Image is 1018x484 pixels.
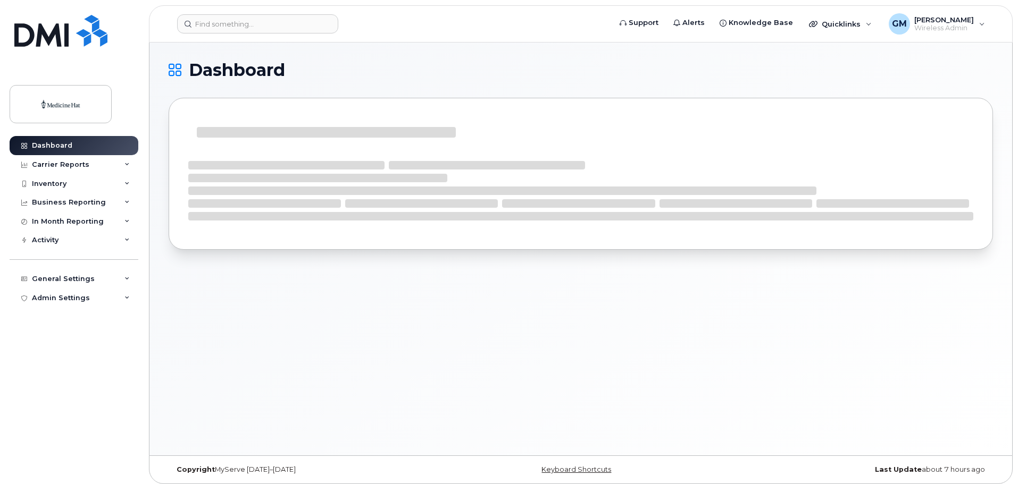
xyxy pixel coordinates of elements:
[875,465,922,473] strong: Last Update
[718,465,993,474] div: about 7 hours ago
[177,465,215,473] strong: Copyright
[541,465,611,473] a: Keyboard Shortcuts
[189,62,285,78] span: Dashboard
[169,465,444,474] div: MyServe [DATE]–[DATE]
